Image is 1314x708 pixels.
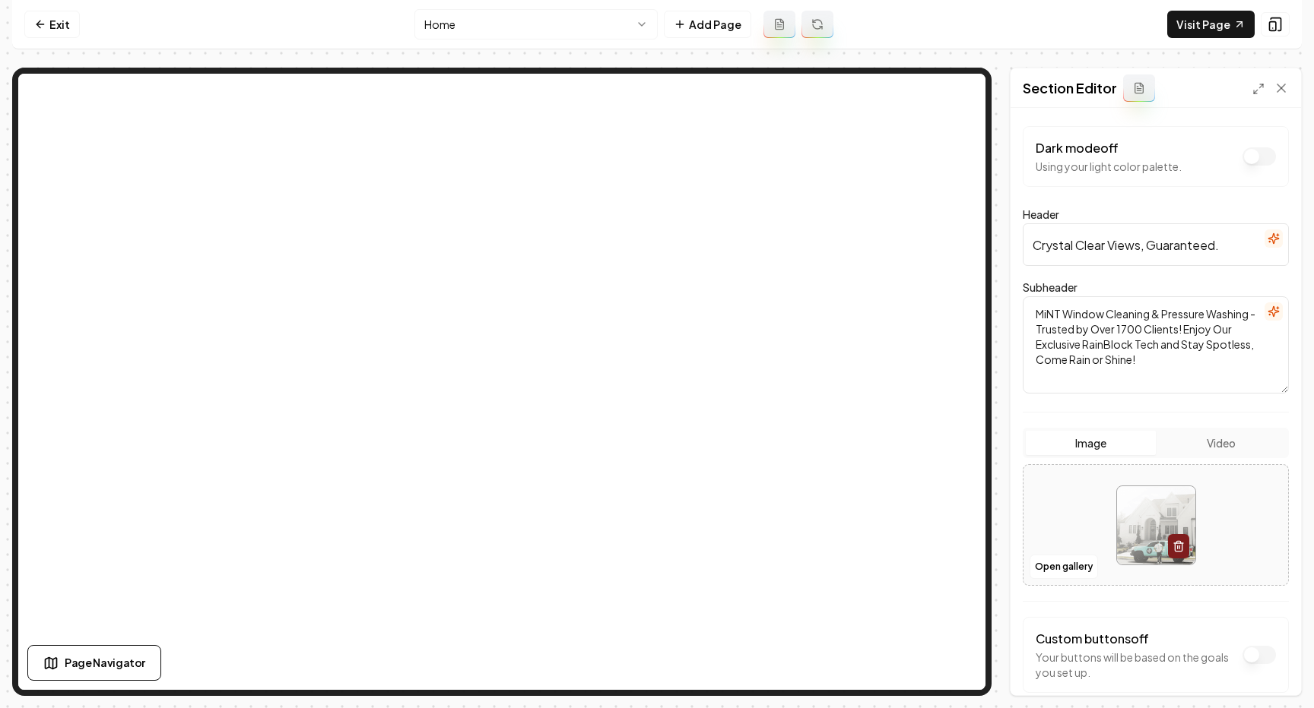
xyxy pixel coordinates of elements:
p: Using your light color palette. [1036,159,1182,174]
button: Regenerate page [801,11,833,38]
button: Video [1156,431,1286,455]
p: Your buttons will be based on the goals you set up. [1036,650,1235,680]
img: image [1117,486,1195,564]
button: Page Navigator [27,645,161,681]
button: Image [1026,431,1156,455]
label: Custom buttons off [1036,631,1149,646]
span: Page Navigator [65,655,145,671]
a: Visit Page [1167,11,1255,38]
input: Header [1023,223,1289,266]
label: Subheader [1023,280,1078,294]
h2: Section Editor [1023,77,1117,99]
label: Dark mode off [1036,140,1119,156]
button: Open gallery [1030,555,1098,579]
label: Header [1023,207,1059,221]
button: Add Page [664,11,751,38]
button: Add admin section prompt [1123,74,1155,102]
button: Add admin page prompt [763,11,795,38]
a: Exit [24,11,80,38]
